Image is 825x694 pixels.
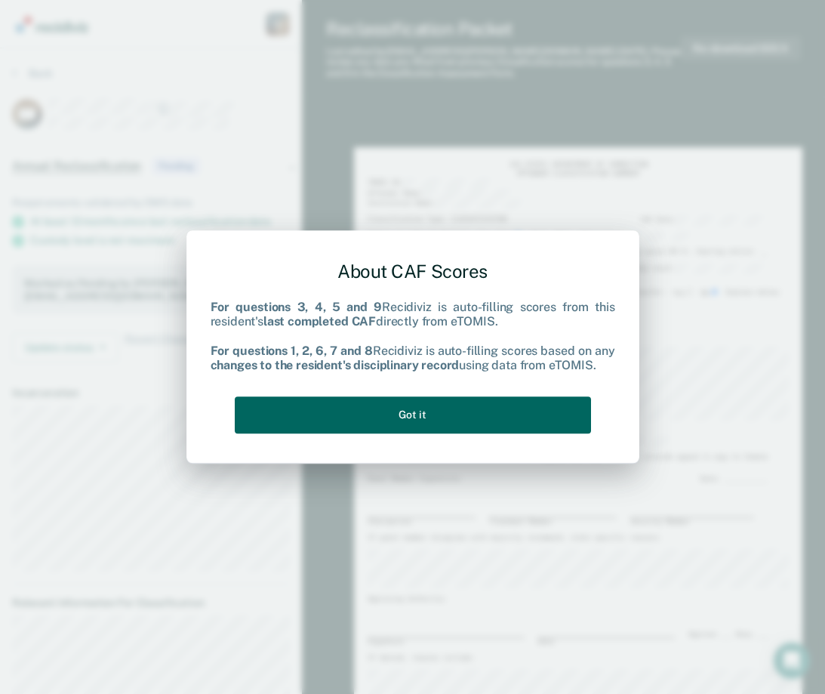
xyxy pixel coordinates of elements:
[211,301,615,373] div: Recidiviz is auto-filling scores from this resident's directly from eTOMIS. Recidiviz is auto-fil...
[211,301,383,315] b: For questions 3, 4, 5 and 9
[263,315,376,329] b: last completed CAF
[211,248,615,295] div: About CAF Scores
[211,358,460,372] b: changes to the resident's disciplinary record
[235,396,591,433] button: Got it
[211,344,373,358] b: For questions 1, 2, 6, 7 and 8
